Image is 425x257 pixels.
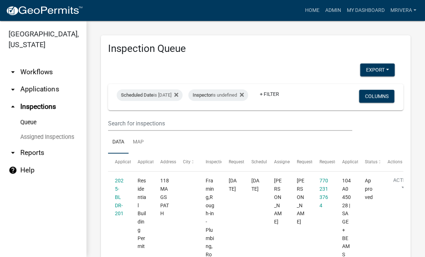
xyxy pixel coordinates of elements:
div: is undefined [188,89,248,101]
span: Inspector [193,92,212,98]
span: Application Description [342,159,388,164]
i: help [9,166,17,174]
span: Address [160,159,176,164]
datatable-header-cell: Application [108,154,131,171]
a: Data [108,131,129,154]
a: 2025-BLDR-201 [115,178,124,216]
datatable-header-cell: Application Description [335,154,358,171]
datatable-header-cell: Requestor Name [290,154,313,171]
datatable-header-cell: Scheduled Time [244,154,267,171]
span: Approved [365,178,373,200]
input: Search for inspections [108,116,352,131]
span: Scheduled Time [251,159,282,164]
i: arrow_drop_down [9,149,17,157]
span: Scheduled Date [121,92,153,98]
datatable-header-cell: Requestor Phone [313,154,335,171]
button: Export [360,63,395,76]
i: arrow_drop_down [9,68,17,76]
datatable-header-cell: City [176,154,199,171]
span: Status [365,159,377,164]
span: Assigned Inspector [274,159,311,164]
span: Application [115,159,137,164]
span: Application Type [138,159,170,164]
a: My Dashboard [344,4,388,17]
a: Map [129,131,148,154]
h3: Inspection Queue [108,43,403,55]
span: Inspection Type [206,159,236,164]
i: arrow_drop_up [9,102,17,111]
span: Mark Smith [297,178,304,225]
a: Admin [322,4,344,17]
datatable-header-cell: Requested Date [222,154,244,171]
i: arrow_drop_down [9,85,17,94]
span: 118 MAGS PATH [160,178,169,216]
a: mrivera [388,4,419,17]
datatable-header-cell: Application Type [131,154,153,171]
datatable-header-cell: Status [358,154,381,171]
a: Home [302,4,322,17]
a: + Filter [254,88,285,101]
div: [DATE] [251,177,260,193]
span: Actions [388,159,402,164]
datatable-header-cell: Actions [381,154,403,171]
button: Action [388,177,417,195]
datatable-header-cell: Inspection Type [199,154,222,171]
span: Residential Building Permit [138,178,146,249]
span: Requested Date [229,159,259,164]
a: 7702313764 [319,178,328,208]
span: Requestor Name [297,159,329,164]
div: is [DATE] [117,89,183,101]
span: Michele Rivera [274,178,282,225]
span: Requestor Phone [319,159,353,164]
span: City [183,159,191,164]
datatable-header-cell: Assigned Inspector [267,154,290,171]
button: Columns [359,90,394,103]
span: 09/19/2025 [229,178,237,192]
datatable-header-cell: Address [153,154,176,171]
